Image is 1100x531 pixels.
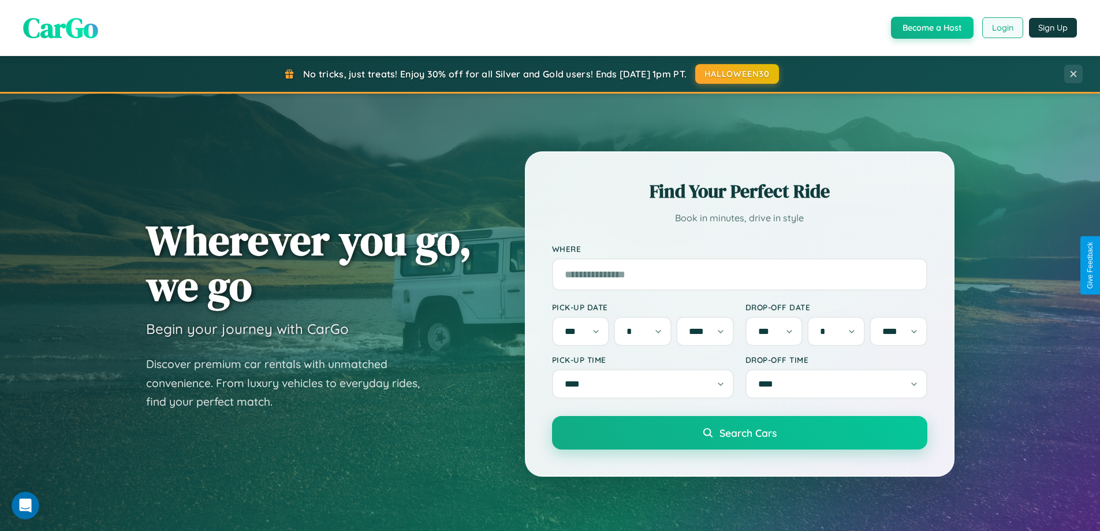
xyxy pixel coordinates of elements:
[552,210,927,226] p: Book in minutes, drive in style
[745,355,927,365] label: Drop-off Time
[23,9,98,47] span: CarGo
[982,17,1023,38] button: Login
[552,179,927,204] h2: Find Your Perfect Ride
[552,416,927,450] button: Search Cars
[552,302,734,312] label: Pick-up Date
[1029,18,1077,38] button: Sign Up
[745,302,927,312] label: Drop-off Date
[891,17,974,39] button: Become a Host
[146,355,435,411] p: Discover premium car rentals with unmatched convenience. From luxury vehicles to everyday rides, ...
[695,64,779,84] button: HALLOWEEN30
[1086,242,1094,289] div: Give Feedback
[12,492,39,519] iframe: Intercom live chat
[552,355,734,365] label: Pick-up Time
[303,68,687,80] span: No tricks, just treats! Enjoy 30% off for all Silver and Gold users! Ends [DATE] 1pm PT.
[146,217,472,309] h1: Wherever you go, we go
[719,426,777,439] span: Search Cars
[552,244,927,254] label: Where
[146,320,349,337] h3: Begin your journey with CarGo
